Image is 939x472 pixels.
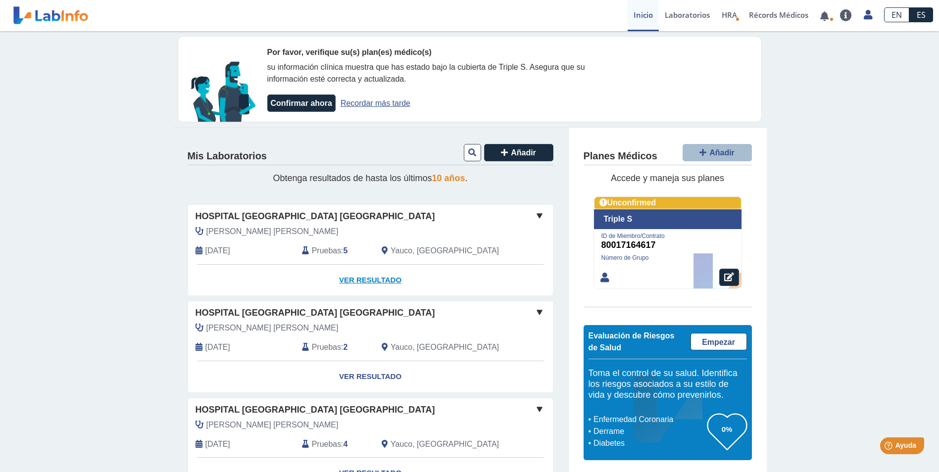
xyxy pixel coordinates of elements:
span: Pruebas [312,341,341,353]
span: 2025-08-24 [205,341,230,353]
span: Obtenga resultados de hasta los últimos . [273,173,467,183]
span: Añadir [511,148,536,157]
h4: Planes Médicos [584,150,657,162]
span: Evaluación de Riesgos de Salud [589,331,675,352]
span: Pruebas [312,438,341,450]
b: 5 [344,246,348,255]
a: Ver Resultado [188,265,553,296]
b: 2 [344,343,348,351]
span: Añadir [709,148,735,157]
a: Empezar [691,333,747,350]
span: Yauco, PR [391,341,499,353]
span: Accede y maneja sus planes [611,173,724,183]
span: Cintron Rodriguez, Waleska [206,226,339,237]
span: Yauco, PR [391,245,499,257]
li: Diabetes [591,437,707,449]
a: Ver Resultado [188,361,553,392]
span: HRA [722,10,737,20]
button: Confirmar ahora [267,94,336,112]
span: 10 años [432,173,465,183]
span: Hospital [GEOGRAPHIC_DATA] [GEOGRAPHIC_DATA] [196,306,435,320]
span: Hospital [GEOGRAPHIC_DATA] [GEOGRAPHIC_DATA] [196,403,435,417]
div: : [295,245,374,257]
div: : [295,341,374,353]
span: Cintron Rodriguez, Waleska [206,419,339,431]
h3: 0% [707,423,747,435]
li: Enfermedad Coronaria [591,414,707,425]
span: Empezar [702,338,735,346]
iframe: Help widget launcher [851,433,928,461]
div: : [295,438,374,450]
h4: Mis Laboratorios [188,150,267,162]
span: Guzman Tennant, Maria [206,322,339,334]
a: EN [884,7,909,22]
span: Yauco, PR [391,438,499,450]
a: Recordar más tarde [341,99,410,107]
span: su información clínica muestra que has estado bajo la cubierta de Triple S. Asegura que su inform... [267,63,585,83]
h5: Toma el control de su salud. Identifica los riesgos asociados a su estilo de vida y descubre cómo... [589,368,747,400]
button: Añadir [683,144,752,161]
span: Hospital [GEOGRAPHIC_DATA] [GEOGRAPHIC_DATA] [196,210,435,223]
span: Pruebas [312,245,341,257]
span: 2025-07-12 [205,438,230,450]
button: Añadir [484,144,553,161]
a: ES [909,7,933,22]
div: Por favor, verifique su(s) plan(es) médico(s) [267,47,619,58]
b: 4 [344,440,348,448]
span: 2025-09-12 [205,245,230,257]
li: Derrame [591,425,707,437]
